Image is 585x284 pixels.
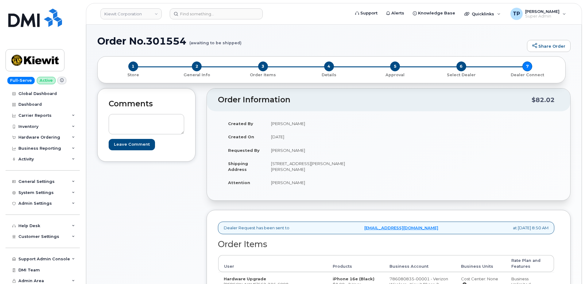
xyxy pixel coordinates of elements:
h1: Order No.301554 [97,36,524,46]
strong: Shipping Address [228,161,248,172]
th: User [218,255,327,272]
small: (awaiting to be shipped) [189,36,242,45]
input: Leave Comment [109,139,155,150]
td: [PERSON_NAME] [265,117,384,130]
a: 6 Select Dealer [428,71,494,78]
strong: Created By [228,121,253,126]
h2: Comments [109,100,184,108]
a: 5 Approval [362,71,428,78]
div: $82.02 [532,94,555,106]
td: [STREET_ADDRESS][PERSON_NAME][PERSON_NAME] [265,157,384,176]
span: 4 [324,61,334,71]
p: Store [105,72,161,78]
a: [EMAIL_ADDRESS][DOMAIN_NAME] [364,225,438,231]
th: Rate Plan and Features [506,255,554,272]
td: [PERSON_NAME] [265,144,384,157]
span: 1 [128,61,138,71]
span: 2 [192,61,202,71]
th: Products [327,255,384,272]
a: 2 General Info [164,71,230,78]
h2: Order Items [218,240,554,249]
strong: Requested By [228,148,260,153]
strong: Hardware Upgrade [224,276,266,281]
p: General Info [166,72,227,78]
div: Dealer Request has been sent to at [DATE] 8:50 AM [218,222,554,234]
span: 3 [258,61,268,71]
a: Share Order [527,40,571,52]
strong: iPhone 16e (Black) [333,276,374,281]
a: 4 Details [296,71,362,78]
strong: Created On [228,134,254,139]
span: 6 [456,61,466,71]
a: 1 Store [103,71,164,78]
p: Order Items [232,72,293,78]
td: [DATE] [265,130,384,144]
a: 3 Order Items [230,71,296,78]
p: Details [298,72,359,78]
p: Approval [365,72,426,78]
th: Business Account [384,255,455,272]
h2: Order Information [218,96,532,104]
td: [PERSON_NAME] [265,176,384,189]
th: Business Units [455,255,506,272]
span: 5 [390,61,400,71]
p: Select Dealer [431,72,492,78]
strong: Attention [228,180,250,185]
